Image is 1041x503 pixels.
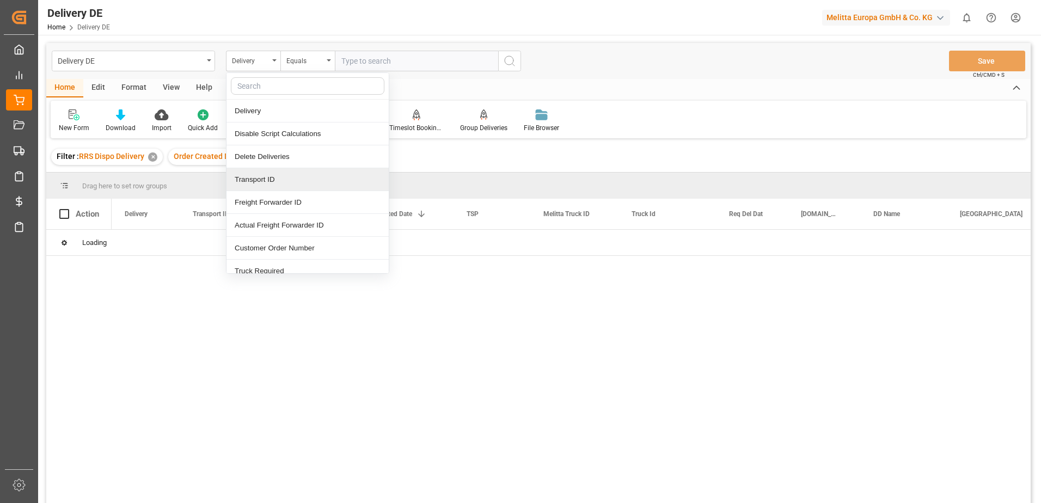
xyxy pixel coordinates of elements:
[632,210,656,218] span: Truck Id
[226,122,389,145] div: Disable Script Calculations
[729,210,763,218] span: Req Del Dat
[226,237,389,260] div: Customer Order Number
[52,51,215,71] button: open menu
[949,51,1025,71] button: Save
[188,123,218,133] div: Quick Add
[106,123,136,133] div: Download
[79,152,144,161] span: RRS Dispo Delivery
[460,123,507,133] div: Group Deliveries
[47,23,65,31] a: Home
[76,209,99,219] div: Action
[226,191,389,214] div: Freight Forwarder ID
[226,214,389,237] div: Actual Freight Forwarder ID
[82,238,107,247] span: Loading
[467,210,479,218] span: TSP
[226,260,389,283] div: Truck Required
[193,210,229,218] span: Transport ID
[286,53,323,66] div: Equals
[232,53,269,66] div: Delivery
[148,152,157,162] div: ✕
[83,79,113,97] div: Edit
[47,5,110,21] div: Delivery DE
[822,7,954,28] button: Melitta Europa GmbH & Co. KG
[231,77,384,95] input: Search
[82,182,167,190] span: Drag here to set row groups
[113,79,155,97] div: Format
[226,168,389,191] div: Transport ID
[226,100,389,122] div: Delivery
[960,210,1022,218] span: [GEOGRAPHIC_DATA]
[46,79,83,97] div: Home
[979,5,1003,30] button: Help Center
[543,210,590,218] span: Melitta Truck ID
[389,123,444,133] div: Timeslot Booking Report
[873,210,900,218] span: DD Name
[58,53,203,67] div: Delivery DE
[174,152,241,161] span: Order Created Date
[226,145,389,168] div: Delete Deliveries
[335,51,498,71] input: Type to search
[155,79,188,97] div: View
[280,51,335,71] button: open menu
[59,123,89,133] div: New Form
[57,152,79,161] span: Filter :
[226,51,280,71] button: close menu
[822,10,950,26] div: Melitta Europa GmbH & Co. KG
[524,123,559,133] div: File Browser
[801,210,837,218] span: [DOMAIN_NAME] Dat
[954,5,979,30] button: show 0 new notifications
[188,79,221,97] div: Help
[498,51,521,71] button: search button
[152,123,172,133] div: Import
[973,71,1005,79] span: Ctrl/CMD + S
[125,210,148,218] span: Delivery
